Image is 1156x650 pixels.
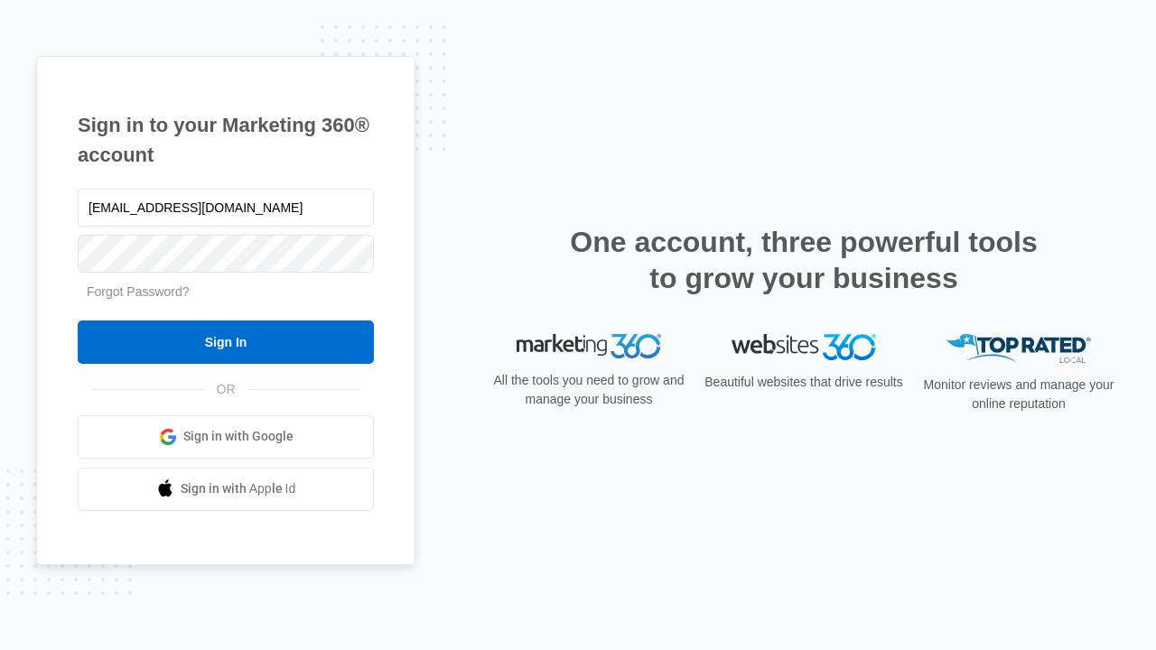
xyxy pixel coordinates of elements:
[564,224,1043,296] h2: One account, three powerful tools to grow your business
[946,334,1091,364] img: Top Rated Local
[78,189,374,227] input: Email
[87,284,190,299] a: Forgot Password?
[732,334,876,360] img: Websites 360
[204,380,248,399] span: OR
[918,376,1120,413] p: Monitor reviews and manage your online reputation
[78,468,374,511] a: Sign in with Apple Id
[703,373,905,392] p: Beautiful websites that drive results
[488,371,690,409] p: All the tools you need to grow and manage your business
[517,334,661,359] img: Marketing 360
[78,320,374,364] input: Sign In
[78,415,374,459] a: Sign in with Google
[183,427,294,446] span: Sign in with Google
[78,110,374,170] h1: Sign in to your Marketing 360® account
[181,479,296,498] span: Sign in with Apple Id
